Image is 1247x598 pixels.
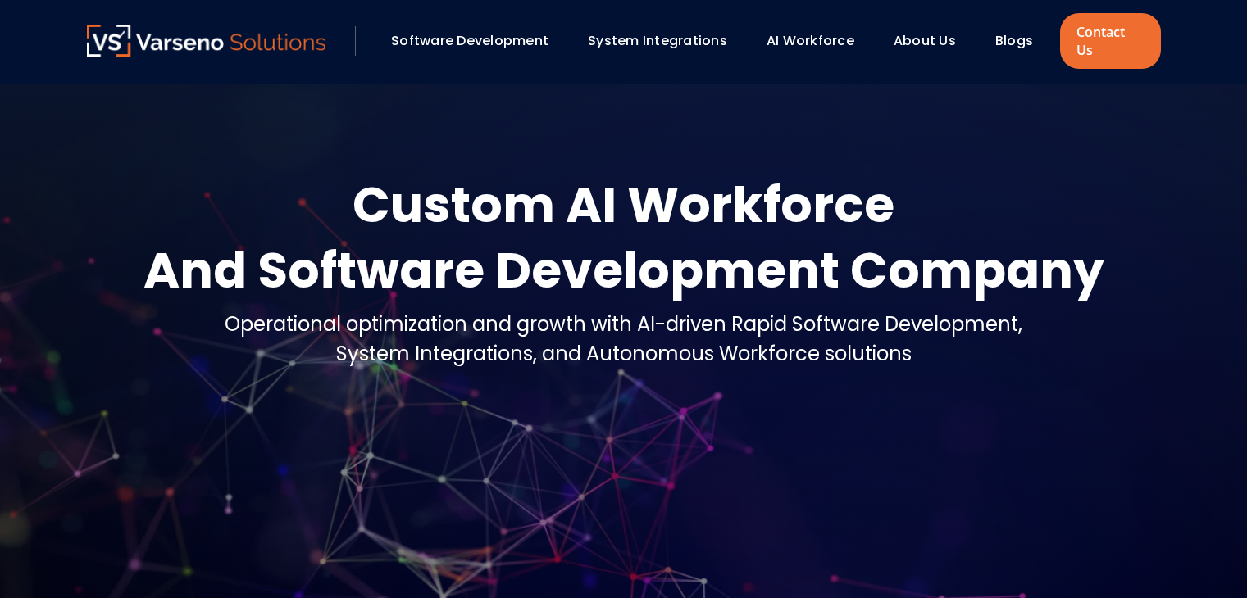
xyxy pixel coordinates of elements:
[580,27,750,55] div: System Integrations
[767,31,854,50] a: AI Workforce
[885,27,979,55] div: About Us
[894,31,956,50] a: About Us
[225,310,1022,339] div: Operational optimization and growth with AI-driven Rapid Software Development,
[225,339,1022,369] div: System Integrations, and Autonomous Workforce solutions
[995,31,1033,50] a: Blogs
[383,27,571,55] div: Software Development
[87,25,326,57] img: Varseno Solutions – Product Engineering & IT Services
[143,172,1104,238] div: Custom AI Workforce
[588,31,727,50] a: System Integrations
[1060,13,1160,69] a: Contact Us
[143,238,1104,303] div: And Software Development Company
[391,31,548,50] a: Software Development
[758,27,877,55] div: AI Workforce
[987,27,1056,55] div: Blogs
